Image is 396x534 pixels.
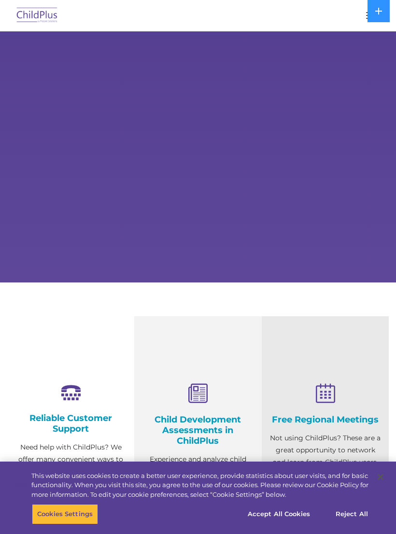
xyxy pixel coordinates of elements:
button: Cookies Settings [32,504,98,524]
button: Close [370,466,391,488]
h4: Reliable Customer Support [14,413,127,434]
button: Reject All [322,504,382,524]
p: Need help with ChildPlus? We offer many convenient ways to contact our amazing Customer Support r... [14,441,127,526]
p: Not using ChildPlus? These are a great opportunity to network and learn from ChildPlus users. Fin... [269,432,382,492]
div: This website uses cookies to create a better user experience, provide statistics about user visit... [31,471,368,500]
h4: Free Regional Meetings [269,414,382,425]
img: ChildPlus by Procare Solutions [14,4,60,27]
p: Experience and analyze child assessments and Head Start data management in one system with zero c... [141,453,254,526]
button: Accept All Cookies [242,504,315,524]
h4: Child Development Assessments in ChildPlus [141,414,254,446]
